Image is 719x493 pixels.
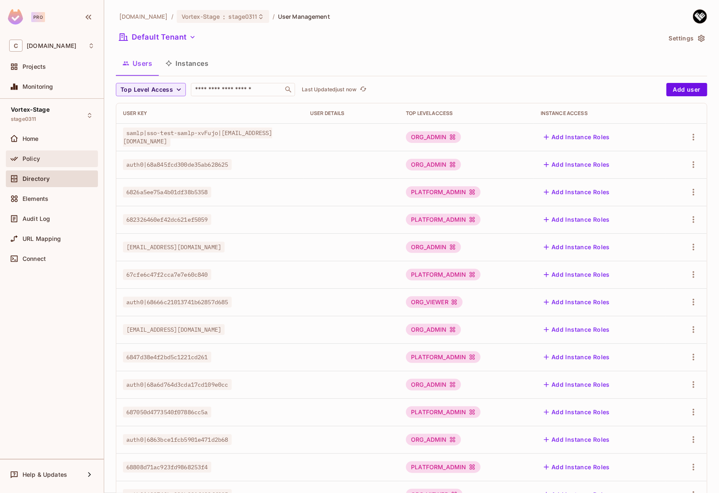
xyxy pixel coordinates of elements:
span: 67cfe6c47f2cca7e7e60c840 [123,269,211,280]
span: Elements [23,195,48,202]
span: Vortex-Stage [11,106,50,113]
span: Projects [23,63,46,70]
button: Add Instance Roles [541,460,613,474]
span: : [223,13,225,20]
button: Instances [159,53,215,74]
div: Instance Access [541,110,659,117]
span: Directory [23,175,50,182]
div: ORG_VIEWER [406,296,463,308]
span: Connect [23,255,46,262]
div: ORG_ADMIN [406,131,461,143]
div: ORG_ADMIN [406,434,461,445]
button: Add Instance Roles [541,295,613,309]
div: PLATFORM_ADMIN [406,406,480,418]
button: Default Tenant [116,30,199,44]
button: Add Instance Roles [541,213,613,226]
span: 6826a5ee75a4b01df38b5358 [123,187,211,198]
div: ORG_ADMIN [406,324,461,335]
span: [EMAIL_ADDRESS][DOMAIN_NAME] [123,242,225,253]
span: Policy [23,155,40,162]
button: Add Instance Roles [541,323,613,336]
span: Click to refresh data [356,85,368,95]
span: stage0311 [229,13,258,20]
div: Top Level Access [406,110,527,117]
span: stage0311 [11,116,36,123]
button: Add Instance Roles [541,405,613,419]
button: Top Level Access [116,83,186,96]
span: auth0|68a6d764d3cda17cd109e0cc [123,379,232,390]
button: refresh [358,85,368,95]
span: Top Level Access [120,85,173,95]
span: refresh [360,85,367,94]
span: 6847d38e4f2bd5c1221cd261 [123,352,211,363]
button: Add user [666,83,707,96]
span: Audit Log [23,215,50,222]
img: Qianwen Li [693,10,707,23]
div: User Details [310,110,393,117]
span: C [9,40,23,52]
button: Add Instance Roles [541,433,613,446]
span: samlp|sso-test-samlp-xvFujo|[EMAIL_ADDRESS][DOMAIN_NAME] [123,128,272,147]
button: Add Instance Roles [541,268,613,281]
p: Last Updated just now [302,86,356,93]
li: / [171,13,173,20]
div: PLATFORM_ADMIN [406,214,480,225]
button: Add Instance Roles [541,240,613,254]
span: 68808d71ac923fd9868253f4 [123,462,211,473]
div: PLATFORM_ADMIN [406,351,480,363]
span: auth0|68a845fcd300de35ab628625 [123,159,232,170]
span: the active workspace [119,13,168,20]
span: auth0|6863bce1fcb5901e471d2b68 [123,434,232,445]
li: / [273,13,275,20]
span: User Management [278,13,330,20]
div: PLATFORM_ADMIN [406,186,480,198]
img: SReyMgAAAABJRU5ErkJggg== [8,9,23,25]
span: Workspace: consoleconnect.com [27,43,76,49]
div: Pro [31,12,45,22]
span: Monitoring [23,83,53,90]
div: PLATFORM_ADMIN [406,461,480,473]
span: 687050d4773540f07886cc5a [123,407,211,418]
span: URL Mapping [23,235,61,242]
span: 682326460ef42dc621ef5059 [123,214,211,225]
button: Users [116,53,159,74]
span: Help & Updates [23,471,67,478]
div: User Key [123,110,297,117]
span: Home [23,135,39,142]
span: [EMAIL_ADDRESS][DOMAIN_NAME] [123,324,225,335]
button: Add Instance Roles [541,185,613,199]
button: Add Instance Roles [541,158,613,171]
div: ORG_ADMIN [406,379,461,390]
button: Settings [666,32,707,45]
span: auth0|68666c21013741b62857d685 [123,297,232,308]
span: Vortex-Stage [182,13,220,20]
div: ORG_ADMIN [406,241,461,253]
button: Add Instance Roles [541,378,613,391]
div: PLATFORM_ADMIN [406,269,480,280]
button: Add Instance Roles [541,130,613,144]
div: ORG_ADMIN [406,159,461,170]
button: Add Instance Roles [541,350,613,364]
